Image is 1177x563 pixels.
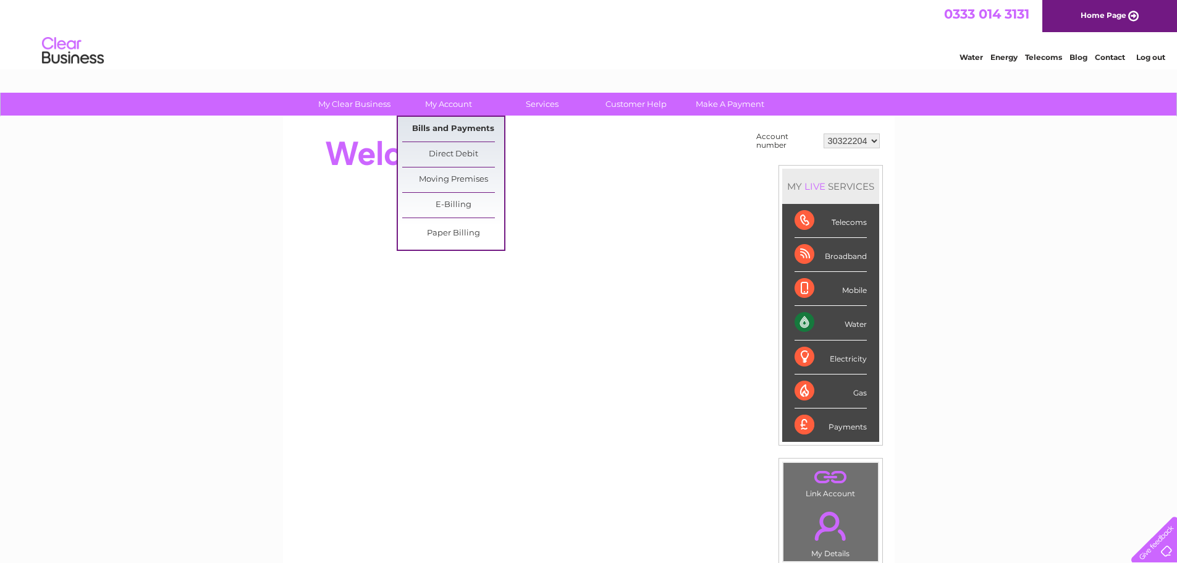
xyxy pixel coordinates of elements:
div: Mobile [795,272,867,306]
a: Bills and Payments [402,117,504,142]
a: Make A Payment [679,93,781,116]
a: Blog [1069,53,1087,62]
div: Payments [795,408,867,442]
div: MY SERVICES [782,169,879,204]
a: Services [491,93,593,116]
a: Moving Premises [402,167,504,192]
a: Telecoms [1025,53,1062,62]
a: Water [960,53,983,62]
a: My Clear Business [303,93,405,116]
a: Energy [990,53,1018,62]
a: Paper Billing [402,221,504,246]
div: Broadband [795,238,867,272]
a: Contact [1095,53,1125,62]
div: Electricity [795,341,867,375]
a: . [787,504,875,548]
div: Water [795,306,867,340]
a: . [787,466,875,488]
td: My Details [783,501,879,562]
div: Gas [795,375,867,408]
a: Direct Debit [402,142,504,167]
a: E-Billing [402,193,504,218]
div: LIVE [802,180,828,192]
div: Clear Business is a trading name of Verastar Limited (registered in [GEOGRAPHIC_DATA] No. 3667643... [297,7,881,60]
a: Log out [1136,53,1165,62]
a: 0333 014 3131 [944,6,1029,22]
a: Customer Help [585,93,687,116]
div: Telecoms [795,204,867,238]
img: logo.png [41,32,104,70]
a: My Account [397,93,499,116]
td: Link Account [783,462,879,501]
td: Account number [753,129,821,153]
